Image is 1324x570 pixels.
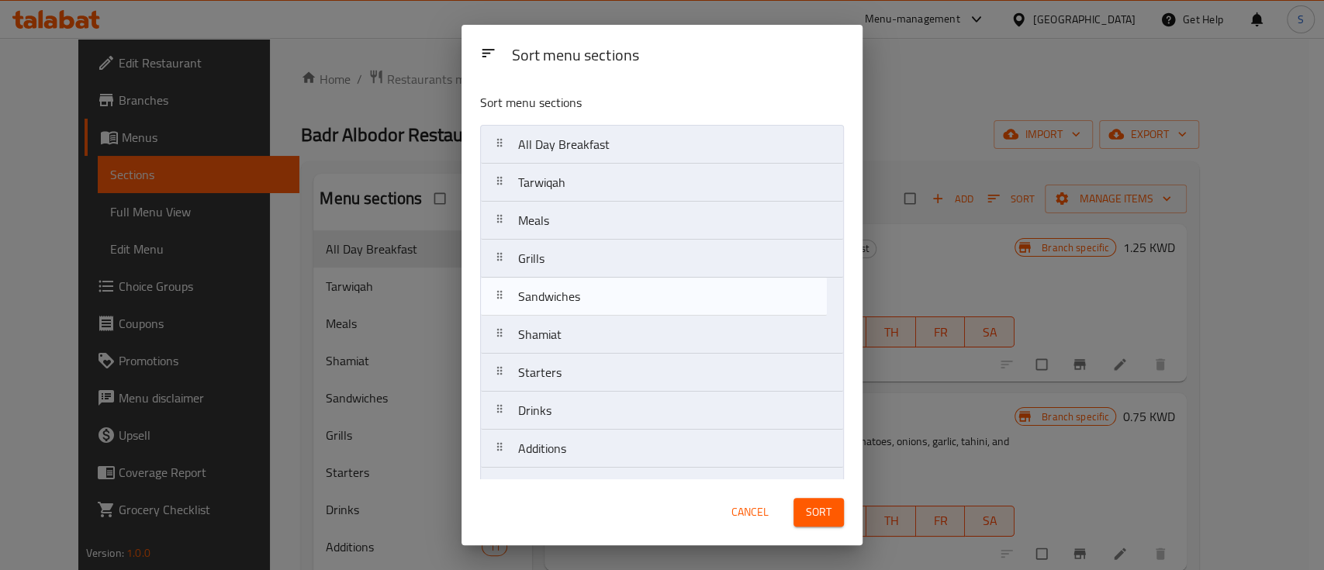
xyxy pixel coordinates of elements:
[480,93,769,112] p: Sort menu sections
[505,39,850,74] div: Sort menu sections
[725,498,775,527] button: Cancel
[731,503,769,522] span: Cancel
[806,503,831,522] span: Sort
[793,498,844,527] button: Sort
